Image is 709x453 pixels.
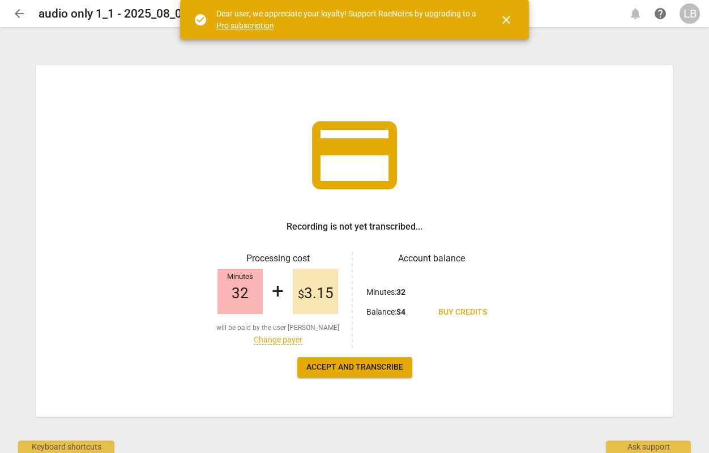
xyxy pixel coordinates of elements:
[217,273,263,281] div: Minutes
[438,307,487,318] span: Buy credits
[298,287,304,301] span: $
[499,13,513,27] span: close
[216,21,274,30] a: Pro subscription
[194,13,207,27] span: check_circle
[306,362,403,373] span: Accept and transcribe
[216,323,339,333] span: will be paid by the user [PERSON_NAME]
[216,8,479,31] div: Dear user, we appreciate your loyalty! Support RaeNotes by upgrading to a
[493,6,520,33] button: Close
[297,357,412,378] button: Accept and transcribe
[232,285,249,302] span: 32
[396,287,405,297] b: 32
[298,285,334,302] span: 3.15
[287,220,422,234] h3: Recording is not yet transcribed...
[272,280,284,304] div: +
[39,7,313,21] h2: audio only 1_1 - 2025_08_08 16_57 CDT - Recording
[213,252,343,265] h3: Processing cost
[680,3,700,24] button: LB
[366,286,405,298] p: Minutes :
[366,252,496,265] h3: Account balance
[18,441,114,453] div: Keyboard shortcuts
[366,306,405,318] p: Balance :
[429,302,496,323] a: Buy credits
[606,441,691,453] div: Ask support
[304,104,405,206] span: credit_card
[396,307,405,316] b: $ 4
[254,335,302,345] a: Change payer
[12,7,26,20] span: arrow_back
[650,3,670,24] a: Help
[654,7,667,20] span: help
